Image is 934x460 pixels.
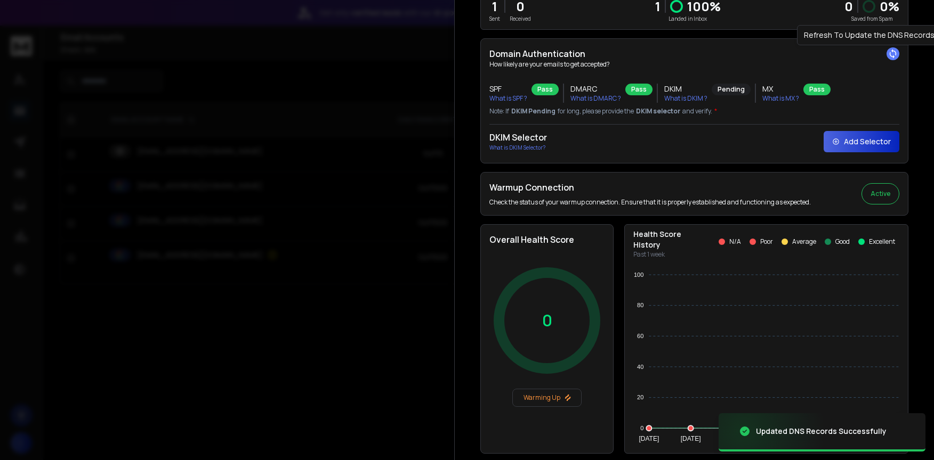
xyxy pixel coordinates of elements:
[760,237,773,246] p: Poor
[633,229,697,250] p: Health Score History
[640,425,643,431] tspan: 0
[869,237,895,246] p: Excellent
[835,237,850,246] p: Good
[489,60,899,69] p: How likely are your emails to get accepted?
[489,15,500,23] p: Sent
[637,364,643,370] tspan: 40
[637,394,643,400] tspan: 20
[681,435,701,442] tspan: [DATE]
[762,84,799,94] h3: MX
[633,250,697,259] p: Past 1 week
[625,84,653,95] div: Pass
[664,84,707,94] h3: DKIM
[861,183,899,204] button: Active
[637,302,643,308] tspan: 80
[792,237,816,246] p: Average
[489,233,605,246] h2: Overall Health Score
[639,435,659,442] tspan: [DATE]
[511,107,555,116] span: DKIM Pending
[636,107,680,116] span: DKIM selector
[489,144,547,152] p: What is DKIM Selector?
[489,84,527,94] h3: SPF
[637,333,643,339] tspan: 60
[532,84,559,95] div: Pass
[824,131,899,152] button: Add Selector
[844,15,899,23] p: Saved from Spam
[489,94,527,103] p: What is SPF ?
[517,393,577,402] p: Warming Up
[729,237,741,246] p: N/A
[655,15,721,23] p: Landed in Inbox
[489,181,811,194] h2: Warmup Connection
[712,84,751,95] div: Pending
[762,94,799,103] p: What is MX ?
[803,84,831,95] div: Pass
[634,272,643,278] tspan: 100
[542,311,552,330] p: 0
[489,198,811,207] p: Check the status of your warmup connection. Ensure that it is properly established and functionin...
[489,47,899,60] h2: Domain Authentication
[664,94,707,103] p: What is DKIM ?
[489,107,899,116] p: Note: If for long, please provide the and verify.
[489,131,547,144] h2: DKIM Selector
[756,426,887,437] div: Updated DNS Records Successfully
[570,94,621,103] p: What is DMARC ?
[570,84,621,94] h3: DMARC
[510,15,531,23] p: Received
